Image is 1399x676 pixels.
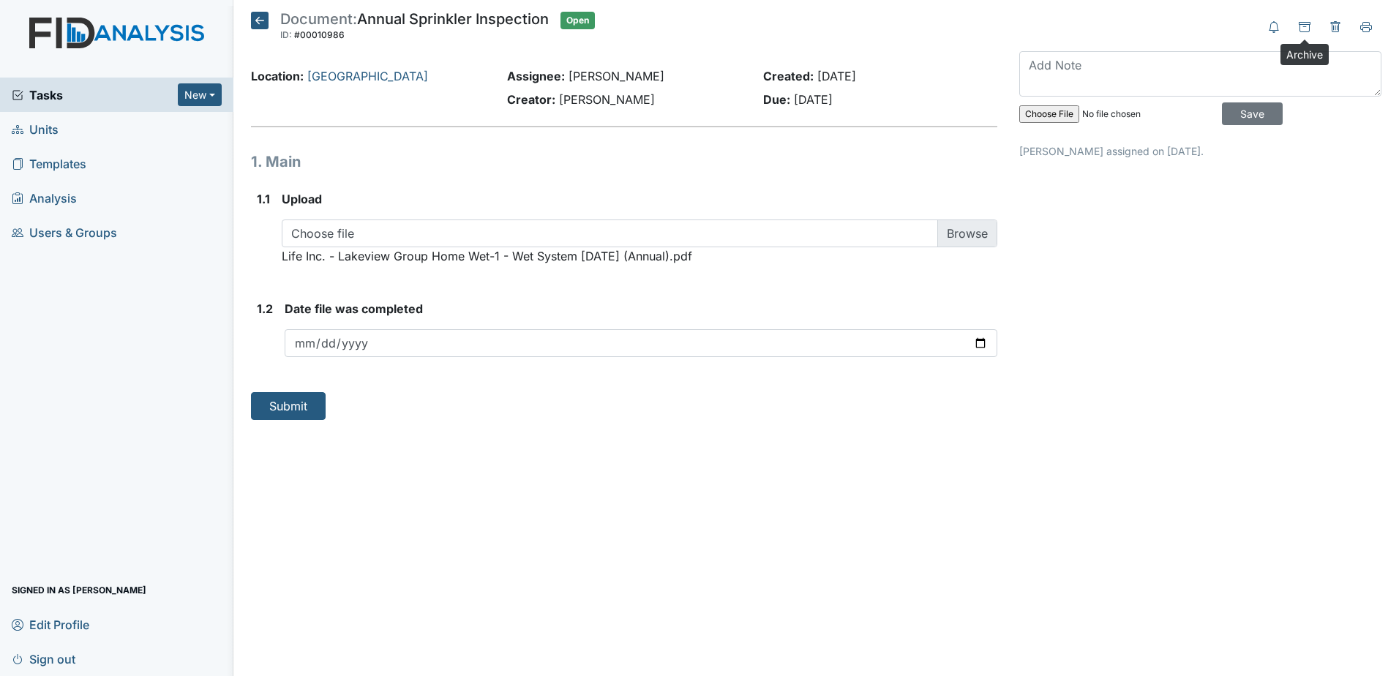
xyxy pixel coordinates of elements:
[794,92,833,107] span: [DATE]
[12,152,86,175] span: Templates
[12,221,117,244] span: Users & Groups
[12,118,59,140] span: Units
[251,69,304,83] strong: Location:
[285,301,423,316] span: Date file was completed
[763,92,790,107] strong: Due:
[507,92,555,107] strong: Creator:
[560,12,595,29] span: Open
[1280,44,1329,65] div: Archive
[280,29,292,40] span: ID:
[257,190,270,208] label: 1.1
[559,92,655,107] span: [PERSON_NAME]
[307,69,428,83] a: [GEOGRAPHIC_DATA]
[12,187,77,209] span: Analysis
[178,83,222,106] button: New
[257,300,273,318] label: 1.2
[507,69,565,83] strong: Assignee:
[282,192,322,206] span: Upload
[251,151,997,173] h1: 1. Main
[282,249,692,263] span: Life Inc. - Lakeview Group Home Wet-1 - Wet System [DATE] (Annual).pdf
[12,647,75,670] span: Sign out
[1222,102,1283,125] input: Save
[280,10,357,28] span: Document:
[817,69,856,83] span: [DATE]
[763,69,814,83] strong: Created:
[12,86,178,104] a: Tasks
[1019,143,1381,159] p: [PERSON_NAME] assigned on [DATE].
[280,12,549,44] div: Annual Sprinkler Inspection
[569,69,664,83] span: [PERSON_NAME]
[12,613,89,636] span: Edit Profile
[12,579,146,601] span: Signed in as [PERSON_NAME]
[251,392,326,420] button: Submit
[294,29,345,40] span: #00010986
